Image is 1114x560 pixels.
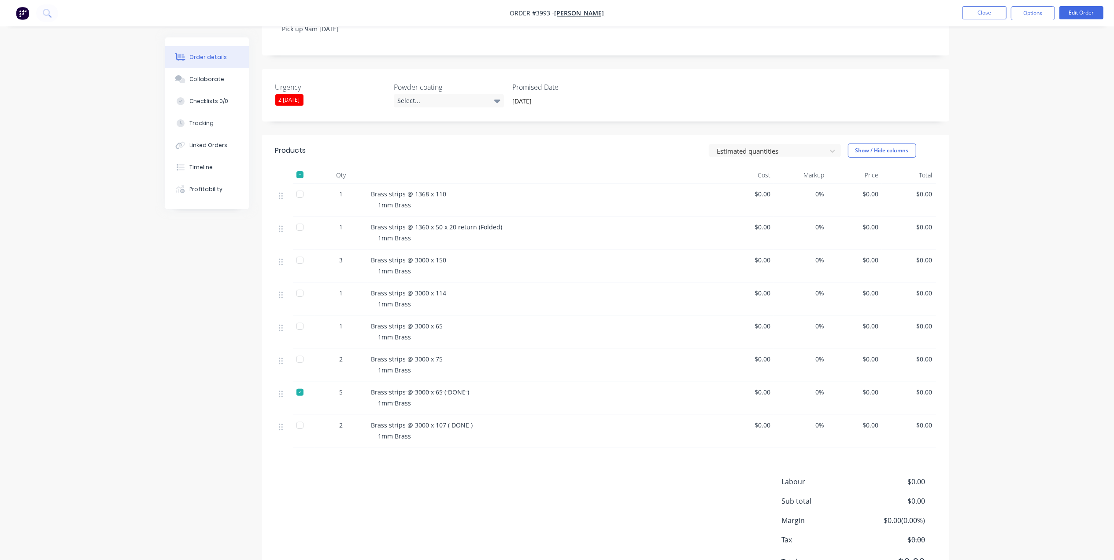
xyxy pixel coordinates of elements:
[371,388,470,396] span: Brass strips @ 3000 x 65 ( DONE )
[782,496,860,506] span: Sub total
[275,82,385,92] label: Urgency
[315,166,368,184] div: Qty
[724,222,771,232] span: $0.00
[340,189,343,199] span: 1
[720,166,774,184] div: Cost
[782,534,860,545] span: Tax
[506,95,616,108] input: Enter date
[165,134,249,156] button: Linked Orders
[832,387,879,397] span: $0.00
[512,82,622,92] label: Promised Date
[832,255,879,265] span: $0.00
[340,321,343,331] span: 1
[371,256,447,264] span: Brass strips @ 3000 x 150
[189,119,214,127] div: Tracking
[777,321,825,331] span: 0%
[165,46,249,68] button: Order details
[724,321,771,331] span: $0.00
[275,15,936,42] div: Pick up 9am [DATE]
[378,234,411,242] span: 1mm Brass
[1011,6,1055,20] button: Options
[340,255,343,265] span: 3
[371,421,473,429] span: Brass strips @ 3000 x 107 ( DONE )
[832,222,879,232] span: $0.00
[378,399,411,407] span: 1mm Brass
[828,166,882,184] div: Price
[510,9,555,18] span: Order #3993 -
[189,163,213,171] div: Timeline
[832,420,879,430] span: $0.00
[777,354,825,364] span: 0%
[832,288,879,298] span: $0.00
[777,288,825,298] span: 0%
[165,90,249,112] button: Checklists 0/0
[275,145,306,156] div: Products
[777,387,825,397] span: 0%
[16,7,29,20] img: Factory
[777,222,825,232] span: 0%
[832,354,879,364] span: $0.00
[860,515,925,526] span: $0.00 ( 0.00 %)
[1059,6,1103,19] button: Edit Order
[885,222,933,232] span: $0.00
[165,112,249,134] button: Tracking
[165,178,249,200] button: Profitability
[782,476,860,487] span: Labour
[394,94,504,107] div: Select...
[189,75,224,83] div: Collaborate
[885,321,933,331] span: $0.00
[777,189,825,199] span: 0%
[378,366,411,374] span: 1mm Brass
[371,322,443,330] span: Brass strips @ 3000 x 65
[371,223,503,231] span: Brass strips @ 1360 x 50 x 20 return (Folded)
[340,354,343,364] span: 2
[782,515,860,526] span: Margin
[724,387,771,397] span: $0.00
[189,53,227,61] div: Order details
[371,355,443,363] span: Brass strips @ 3000 x 75
[165,156,249,178] button: Timeline
[340,288,343,298] span: 1
[885,387,933,397] span: $0.00
[860,534,925,545] span: $0.00
[378,201,411,209] span: 1mm Brass
[885,255,933,265] span: $0.00
[340,420,343,430] span: 2
[378,333,411,341] span: 1mm Brass
[724,288,771,298] span: $0.00
[777,420,825,430] span: 0%
[378,267,411,275] span: 1mm Brass
[860,496,925,506] span: $0.00
[371,190,447,198] span: Brass strips @ 1368 x 110
[885,189,933,199] span: $0.00
[394,82,504,92] label: Powder coating
[378,432,411,440] span: 1mm Brass
[832,189,879,199] span: $0.00
[774,166,828,184] div: Markup
[885,420,933,430] span: $0.00
[832,321,879,331] span: $0.00
[885,354,933,364] span: $0.00
[724,189,771,199] span: $0.00
[189,185,222,193] div: Profitability
[340,222,343,232] span: 1
[724,255,771,265] span: $0.00
[340,387,343,397] span: 5
[378,300,411,308] span: 1mm Brass
[882,166,936,184] div: Total
[848,144,916,158] button: Show / Hide columns
[885,288,933,298] span: $0.00
[724,420,771,430] span: $0.00
[189,141,227,149] div: Linked Orders
[371,289,447,297] span: Brass strips @ 3000 x 114
[275,94,303,106] div: 2 [DATE]
[777,255,825,265] span: 0%
[165,68,249,90] button: Collaborate
[555,9,604,18] a: [PERSON_NAME]
[189,97,228,105] div: Checklists 0/0
[724,354,771,364] span: $0.00
[860,476,925,487] span: $0.00
[962,6,1007,19] button: Close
